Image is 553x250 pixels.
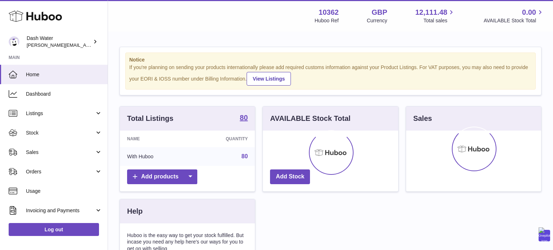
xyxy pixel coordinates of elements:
[129,64,532,86] div: If you're planning on sending your products internationally please add required customs informati...
[127,114,174,123] h3: Total Listings
[413,114,432,123] h3: Sales
[26,207,95,214] span: Invoicing and Payments
[9,223,99,236] a: Log out
[423,17,455,24] span: Total sales
[240,114,248,123] a: 80
[270,169,310,184] a: Add Stock
[27,35,91,49] div: Dash Water
[26,168,95,175] span: Orders
[240,114,248,121] strong: 80
[127,169,197,184] a: Add products
[484,17,544,24] span: AVAILABLE Stock Total
[522,8,536,17] span: 0.00
[120,147,191,166] td: With Huboo
[270,114,350,123] h3: AVAILABLE Stock Total
[242,153,248,159] a: 80
[26,188,102,195] span: Usage
[26,129,95,136] span: Stock
[367,17,387,24] div: Currency
[372,8,387,17] strong: GBP
[129,56,532,63] strong: Notice
[484,8,544,24] a: 0.00 AVAILABLE Stock Total
[415,8,455,24] a: 12,111.48 Total sales
[26,110,95,117] span: Listings
[120,131,191,147] th: Name
[26,71,102,78] span: Home
[9,36,19,47] img: james@dash-water.com
[127,206,143,216] h3: Help
[27,42,144,48] span: [PERSON_NAME][EMAIL_ADDRESS][DOMAIN_NAME]
[191,131,255,147] th: Quantity
[415,8,447,17] span: 12,111.48
[26,91,102,97] span: Dashboard
[319,8,339,17] strong: 10362
[247,72,291,86] a: View Listings
[26,149,95,156] span: Sales
[315,17,339,24] div: Huboo Ref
